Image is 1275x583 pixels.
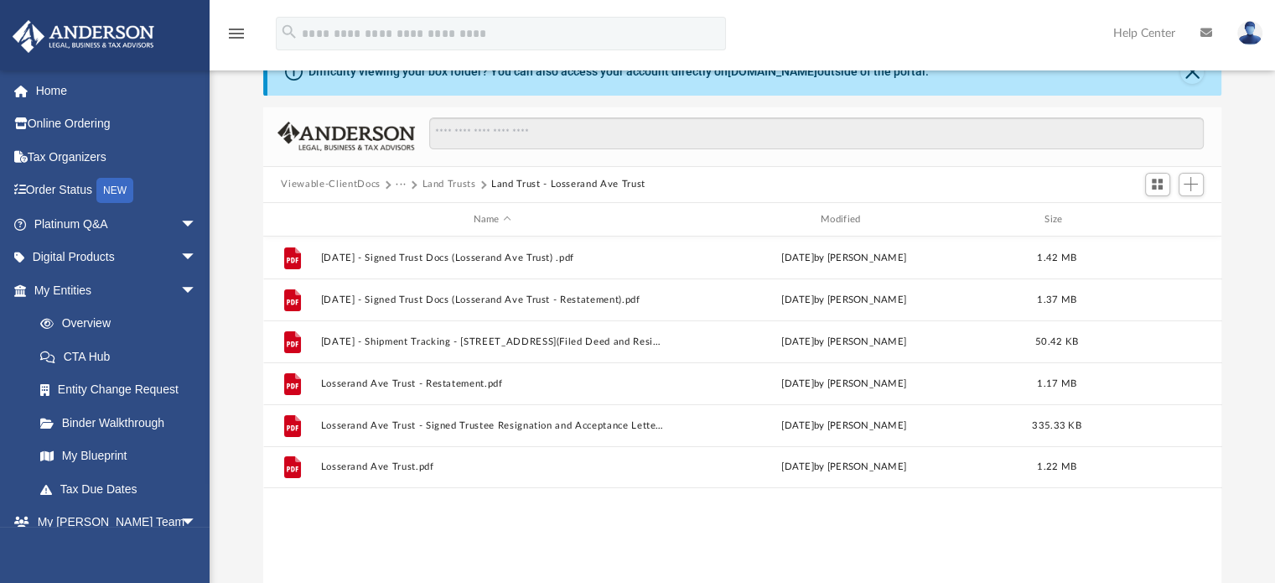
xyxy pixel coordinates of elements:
[180,207,214,242] span: arrow_drop_down
[23,373,222,407] a: Entity Change Request
[180,506,214,540] span: arrow_drop_down
[671,419,1015,434] div: [DATE] by [PERSON_NAME]
[320,420,664,431] button: Losserand Ave Trust - Signed Trustee Resignation and Acceptance Letters.pdf
[12,207,222,241] a: Platinum Q&Aarrow_drop_down
[1037,295,1076,305] span: 1.37 MB
[23,307,222,341] a: Overview
[1145,173,1170,196] button: Switch to Grid View
[308,63,929,81] div: Difficulty viewing your box folder? You can also access your account directly on outside of the p...
[12,273,222,307] a: My Entitiesarrow_drop_down
[12,140,222,174] a: Tax Organizers
[671,377,1015,392] div: [DATE] by [PERSON_NAME]
[1034,337,1077,346] span: 50.42 KB
[671,293,1015,308] div: [DATE] by [PERSON_NAME]
[23,340,222,373] a: CTA Hub
[319,212,664,227] div: Name
[422,177,475,192] button: Land Trusts
[226,23,246,44] i: menu
[491,177,645,192] button: Land Trust - Losserand Ave Trust
[12,107,222,141] a: Online Ordering
[320,294,664,305] button: [DATE] - Signed Trust Docs (Losserand Ave Trust - Restatement).pdf
[8,20,159,53] img: Anderson Advisors Platinum Portal
[320,462,664,473] button: Losserand Ave Trust.pdf
[1179,173,1204,196] button: Add
[280,23,298,41] i: search
[23,406,222,440] a: Binder Walkthrough
[429,117,1203,149] input: Search files and folders
[1037,379,1076,388] span: 1.17 MB
[1097,212,1215,227] div: id
[270,212,312,227] div: id
[23,440,214,473] a: My Blueprint
[320,252,664,263] button: [DATE] - Signed Trust Docs (Losserand Ave Trust) .pdf
[320,378,664,389] button: Losserand Ave Trust - Restatement.pdf
[1180,60,1204,84] button: Close
[12,74,222,107] a: Home
[12,506,214,539] a: My [PERSON_NAME] Teamarrow_drop_down
[671,212,1016,227] div: Modified
[96,178,133,203] div: NEW
[1037,253,1076,263] span: 1.42 MB
[1237,21,1262,45] img: User Pic
[12,174,222,208] a: Order StatusNEW
[180,241,214,275] span: arrow_drop_down
[1023,212,1090,227] div: Size
[226,32,246,44] a: menu
[320,336,664,347] button: [DATE] - Shipment Tracking - [STREET_ADDRESS](Filed Deed and Resignation Paperwork).pdf
[281,177,380,192] button: Viewable-ClientDocs
[671,335,1015,350] div: [DATE] by [PERSON_NAME]
[671,251,1015,266] div: [DATE] by [PERSON_NAME]
[671,461,1015,476] div: [DATE] by [PERSON_NAME]
[12,241,222,274] a: Digital Productsarrow_drop_down
[1037,463,1076,472] span: 1.22 MB
[1032,421,1081,430] span: 335.33 KB
[23,472,222,506] a: Tax Due Dates
[396,177,407,192] button: ···
[728,65,817,78] a: [DOMAIN_NAME]
[180,273,214,308] span: arrow_drop_down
